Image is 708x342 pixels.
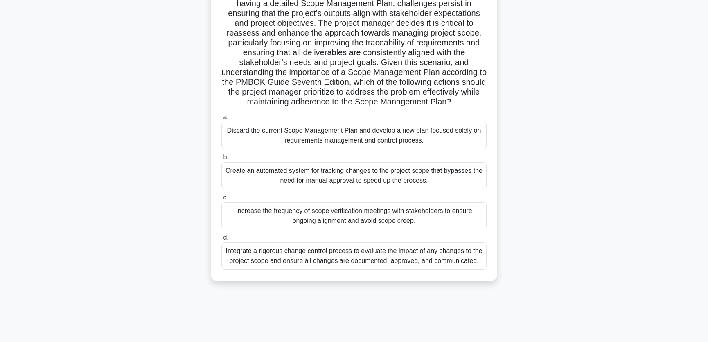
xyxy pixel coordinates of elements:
[221,242,487,270] div: Integrate a rigorous change control process to evaluate the impact of any changes to the project ...
[221,202,487,229] div: Increase the frequency of scope verification meetings with stakeholders to ensure ongoing alignme...
[221,162,487,189] div: Create an automated system for tracking changes to the project scope that bypasses the need for m...
[223,194,228,201] span: c.
[223,113,228,120] span: a.
[223,234,228,241] span: d.
[221,122,487,149] div: Discard the current Scope Management Plan and develop a new plan focused solely on requirements m...
[223,154,228,161] span: b.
